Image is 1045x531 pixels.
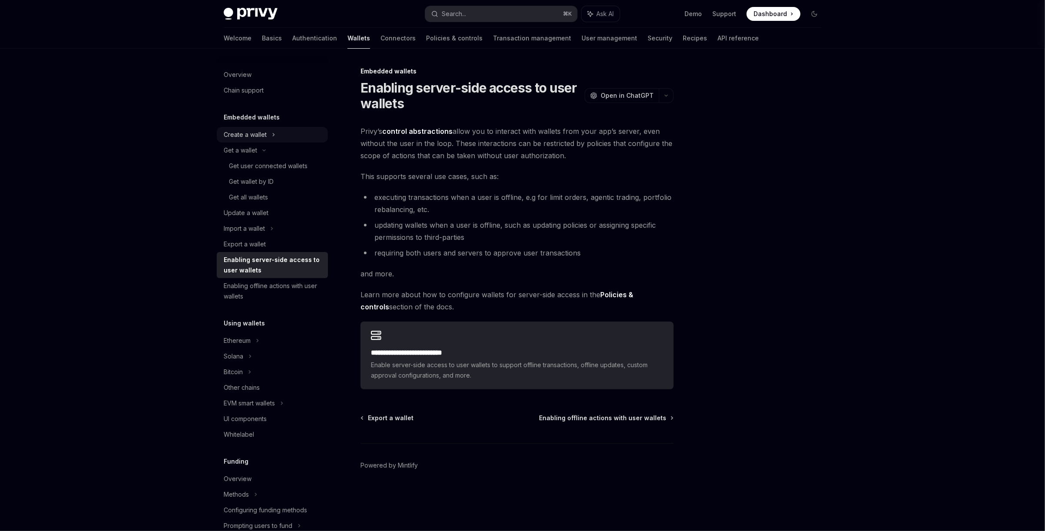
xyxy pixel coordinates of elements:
button: Toggle dark mode [807,7,821,21]
h5: Using wallets [224,318,265,329]
span: Open in ChatGPT [601,91,654,100]
span: Enabling offline actions with user wallets [539,414,666,422]
a: Basics [262,28,282,49]
a: Whitelabel [217,427,328,442]
div: Other chains [224,382,260,393]
div: Search... [442,9,466,19]
h5: Funding [224,456,248,467]
div: Ethereum [224,335,251,346]
div: Import a wallet [224,223,265,234]
div: Chain support [224,85,264,96]
a: Get wallet by ID [217,174,328,189]
div: Configuring funding methods [224,505,307,515]
a: Get all wallets [217,189,328,205]
a: Get user connected wallets [217,158,328,174]
a: Authentication [292,28,337,49]
img: dark logo [224,8,278,20]
h1: Enabling server-side access to user wallets [360,80,581,111]
div: Get user connected wallets [229,161,308,171]
a: Demo [685,10,702,18]
div: Create a wallet [224,129,267,140]
a: control abstractions [382,127,453,136]
a: Security [648,28,672,49]
div: Get a wallet [224,145,257,156]
a: UI components [217,411,328,427]
div: Update a wallet [224,208,268,218]
a: Dashboard [747,7,800,21]
div: Overview [224,70,251,80]
li: executing transactions when a user is offline, e.g for limit orders, agentic trading, portfolio r... [360,191,674,216]
li: requiring both users and servers to approve user transactions [360,247,674,259]
a: Overview [217,67,328,83]
span: Export a wallet [368,414,413,422]
a: Enabling offline actions with user wallets [539,414,673,422]
span: Ask AI [596,10,614,18]
a: Overview [217,471,328,487]
div: Prompting users to fund [224,521,292,531]
span: This supports several use cases, such as: [360,170,674,183]
div: Solana [224,351,243,362]
div: Embedded wallets [360,67,674,76]
span: and more. [360,268,674,280]
a: Connectors [380,28,416,49]
a: Transaction management [493,28,571,49]
a: Powered by Mintlify [360,461,418,470]
a: Update a wallet [217,205,328,221]
span: Learn more about how to configure wallets for server-side access in the section of the docs. [360,289,674,313]
a: User management [582,28,637,49]
div: EVM smart wallets [224,398,275,408]
span: ⌘ K [563,10,572,17]
div: Whitelabel [224,429,254,440]
div: Enabling offline actions with user wallets [224,281,323,302]
a: Welcome [224,28,251,49]
div: Methods [224,489,249,500]
div: Enabling server-side access to user wallets [224,255,323,275]
div: Get all wallets [229,192,268,202]
a: Enabling offline actions with user wallets [217,278,328,304]
div: Bitcoin [224,367,243,377]
a: Enabling server-side access to user wallets [217,252,328,278]
a: Export a wallet [217,236,328,252]
div: UI components [224,414,267,424]
div: Overview [224,474,251,484]
a: API reference [718,28,759,49]
button: Search...⌘K [425,6,577,22]
a: Policies & controls [426,28,483,49]
a: Other chains [217,380,328,395]
h5: Embedded wallets [224,112,280,123]
a: Recipes [683,28,707,49]
span: Privy’s allow you to interact with wallets from your app’s server, even without the user in the l... [360,125,674,162]
a: Wallets [347,28,370,49]
a: Export a wallet [361,414,413,422]
li: updating wallets when a user is offline, such as updating policies or assigning specific permissi... [360,219,674,243]
button: Open in ChatGPT [585,88,659,103]
div: Get wallet by ID [229,176,274,187]
button: Ask AI [582,6,620,22]
span: Enable server-side access to user wallets to support offline transactions, offline updates, custo... [371,360,663,381]
div: Export a wallet [224,239,266,249]
a: Chain support [217,83,328,98]
span: Dashboard [754,10,787,18]
a: Support [712,10,736,18]
a: Configuring funding methods [217,502,328,518]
